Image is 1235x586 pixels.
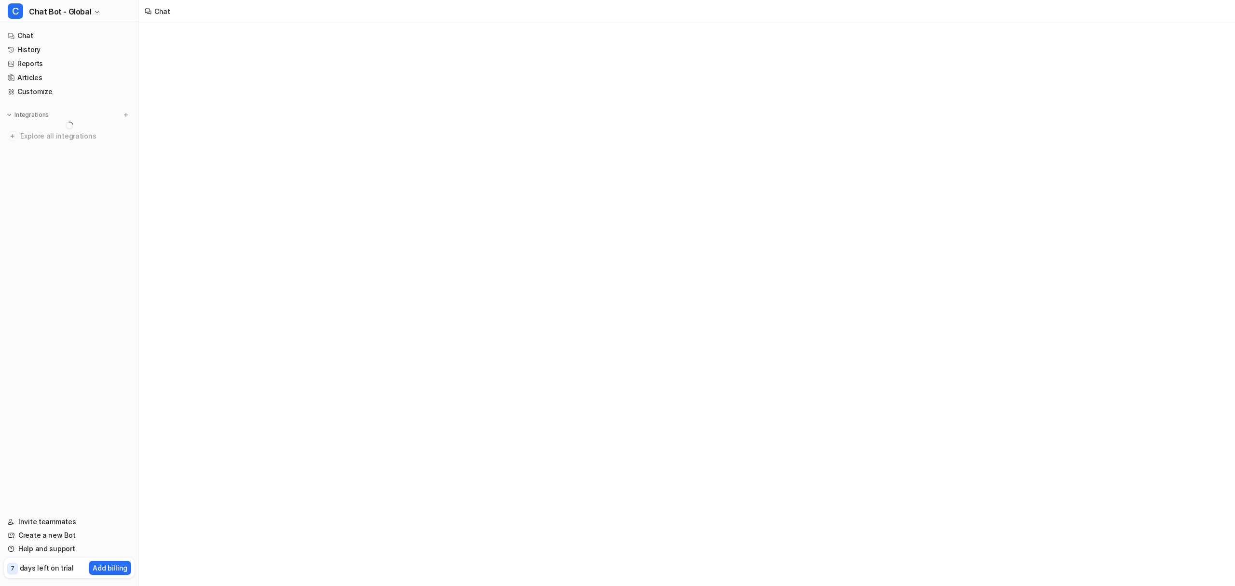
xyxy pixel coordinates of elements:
p: 7 [11,564,14,573]
button: Add billing [89,561,131,575]
span: Explore all integrations [20,128,131,144]
div: Chat [154,6,170,16]
p: Integrations [14,111,49,119]
a: Explore all integrations [4,129,135,143]
a: Invite teammates [4,515,135,529]
a: History [4,43,135,56]
a: Customize [4,85,135,98]
p: days left on trial [20,563,74,573]
a: Help and support [4,542,135,556]
img: expand menu [6,112,13,118]
a: Articles [4,71,135,84]
a: Chat [4,29,135,42]
span: Chat Bot - Global [29,5,91,18]
a: Reports [4,57,135,70]
img: explore all integrations [8,131,17,141]
button: Integrations [4,110,52,120]
a: Create a new Bot [4,529,135,542]
p: Add billing [93,563,127,573]
img: menu_add.svg [123,112,129,118]
span: C [8,3,23,19]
